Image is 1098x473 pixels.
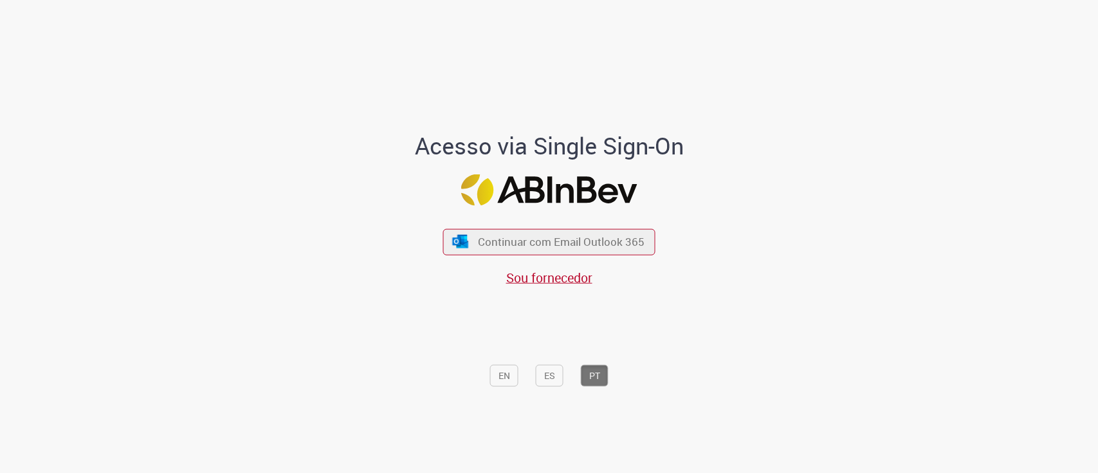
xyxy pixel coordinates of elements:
[461,174,637,206] img: Logo ABInBev
[506,269,592,286] a: Sou fornecedor
[371,133,727,159] h1: Acesso via Single Sign-On
[443,228,655,255] button: ícone Azure/Microsoft 360 Continuar com Email Outlook 365
[478,234,645,249] span: Continuar com Email Outlook 365
[451,235,469,248] img: ícone Azure/Microsoft 360
[536,365,563,387] button: ES
[490,365,518,387] button: EN
[581,365,608,387] button: PT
